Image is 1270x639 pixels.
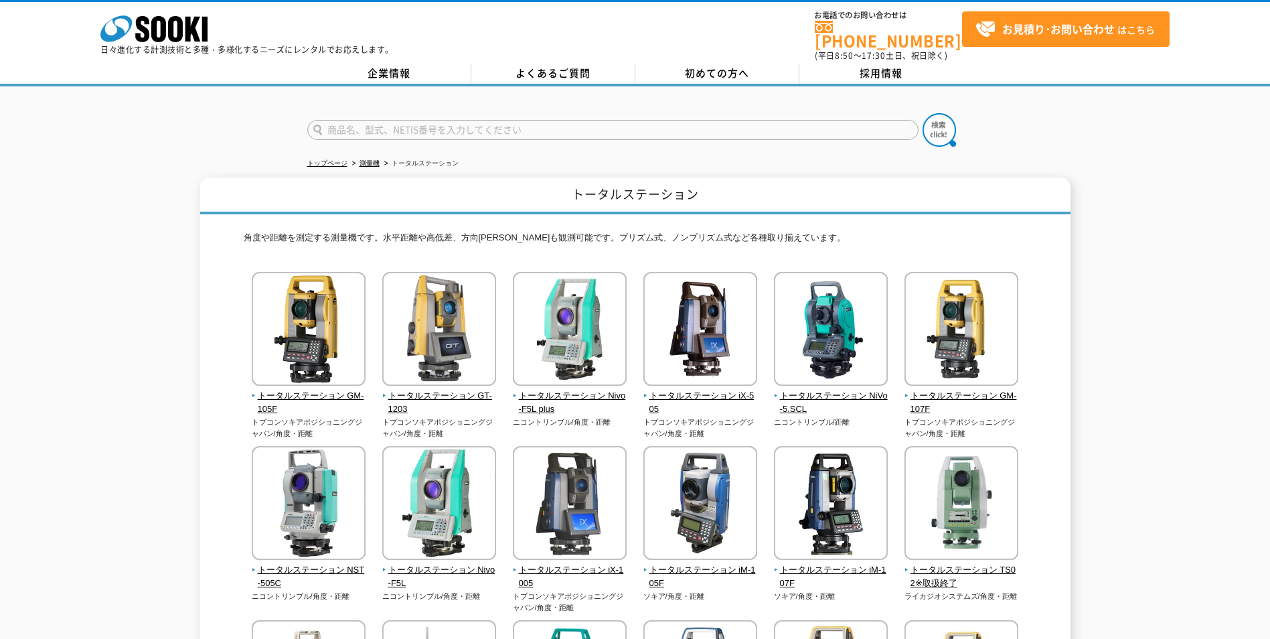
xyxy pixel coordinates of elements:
li: トータルステーション [382,157,459,171]
p: トプコンソキアポジショニングジャパン/角度・距離 [382,417,497,439]
span: トータルステーション NST-505C [252,563,366,591]
span: トータルステーション Nivo-F5L [382,563,497,591]
span: 初めての方へ [685,66,749,80]
a: トータルステーション GT-1203 [382,376,497,417]
img: トータルステーション iM-105F [643,446,757,563]
img: トータルステーション GM-107F [904,272,1018,389]
span: トータルステーション TS02※取扱終了 [904,563,1019,591]
a: トータルステーション Nivo-F5L [382,551,497,591]
span: トータルステーション GT-1203 [382,389,497,417]
p: トプコンソキアポジショニングジャパン/角度・距離 [643,417,758,439]
img: btn_search.png [923,113,956,147]
a: 測量機 [360,159,380,167]
span: 8:50 [835,50,854,62]
p: 角度や距離を測定する測量機です。水平距離や高低差、方向[PERSON_NAME]も観測可能です。プリズム式、ノンプリズム式など各種取り揃えています。 [244,231,1027,252]
a: [PHONE_NUMBER] [815,21,962,48]
a: トータルステーション GM-107F [904,376,1019,417]
p: トプコンソキアポジショニングジャパン/角度・距離 [904,417,1019,439]
span: トータルステーション iX-505 [643,389,758,417]
span: (平日 ～ 土日、祝日除く) [815,50,947,62]
a: トータルステーション iM-107F [774,551,888,591]
img: トータルステーション GM-105F [252,272,366,389]
p: ライカジオシステムズ/角度・距離 [904,591,1019,602]
span: お電話でのお問い合わせは [815,11,962,19]
p: ニコントリンブル/角度・距離 [382,591,497,602]
input: 商品名、型式、NETIS番号を入力してください [307,120,919,140]
p: ニコントリンブル/角度・距離 [252,591,366,602]
a: トータルステーション NiVo-5.SCL [774,376,888,417]
strong: お見積り･お問い合わせ [1002,21,1115,37]
a: 初めての方へ [635,64,799,84]
span: トータルステーション GM-105F [252,389,366,417]
a: 採用情報 [799,64,963,84]
a: トータルステーション iM-105F [643,551,758,591]
span: トータルステーション NiVo-5.SCL [774,389,888,417]
p: トプコンソキアポジショニングジャパン/角度・距離 [513,591,627,613]
a: トータルステーション iX-1005 [513,551,627,591]
img: トータルステーション NiVo-5.SCL [774,272,888,389]
a: トータルステーション GM-105F [252,376,366,417]
img: トータルステーション iX-505 [643,272,757,389]
span: トータルステーション Nivo-F5L plus [513,389,627,417]
img: トータルステーション NST-505C [252,446,366,563]
p: 日々進化する計測技術と多種・多様化するニーズにレンタルでお応えします。 [100,46,394,54]
a: トータルステーション iX-505 [643,376,758,417]
p: ソキア/角度・距離 [774,591,888,602]
a: よくあるご質問 [471,64,635,84]
img: トータルステーション iM-107F [774,446,888,563]
span: トータルステーション iX-1005 [513,563,627,591]
p: ニコントリンブル/距離 [774,417,888,428]
a: トータルステーション Nivo-F5L plus [513,376,627,417]
img: トータルステーション Nivo-F5L [382,446,496,563]
span: トータルステーション iM-107F [774,563,888,591]
a: お見積り･お問い合わせはこちら [962,11,1170,47]
p: ニコントリンブル/角度・距離 [513,417,627,428]
span: トータルステーション GM-107F [904,389,1019,417]
a: トップページ [307,159,347,167]
img: トータルステーション TS02※取扱終了 [904,446,1018,563]
p: トプコンソキアポジショニングジャパン/角度・距離 [252,417,366,439]
a: トータルステーション TS02※取扱終了 [904,551,1019,591]
span: トータルステーション iM-105F [643,563,758,591]
h1: トータルステーション [200,177,1070,214]
img: トータルステーション GT-1203 [382,272,496,389]
span: はこちら [975,19,1155,40]
img: トータルステーション Nivo-F5L plus [513,272,627,389]
a: 企業情報 [307,64,471,84]
span: 17:30 [862,50,886,62]
img: トータルステーション iX-1005 [513,446,627,563]
a: トータルステーション NST-505C [252,551,366,591]
p: ソキア/角度・距離 [643,591,758,602]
